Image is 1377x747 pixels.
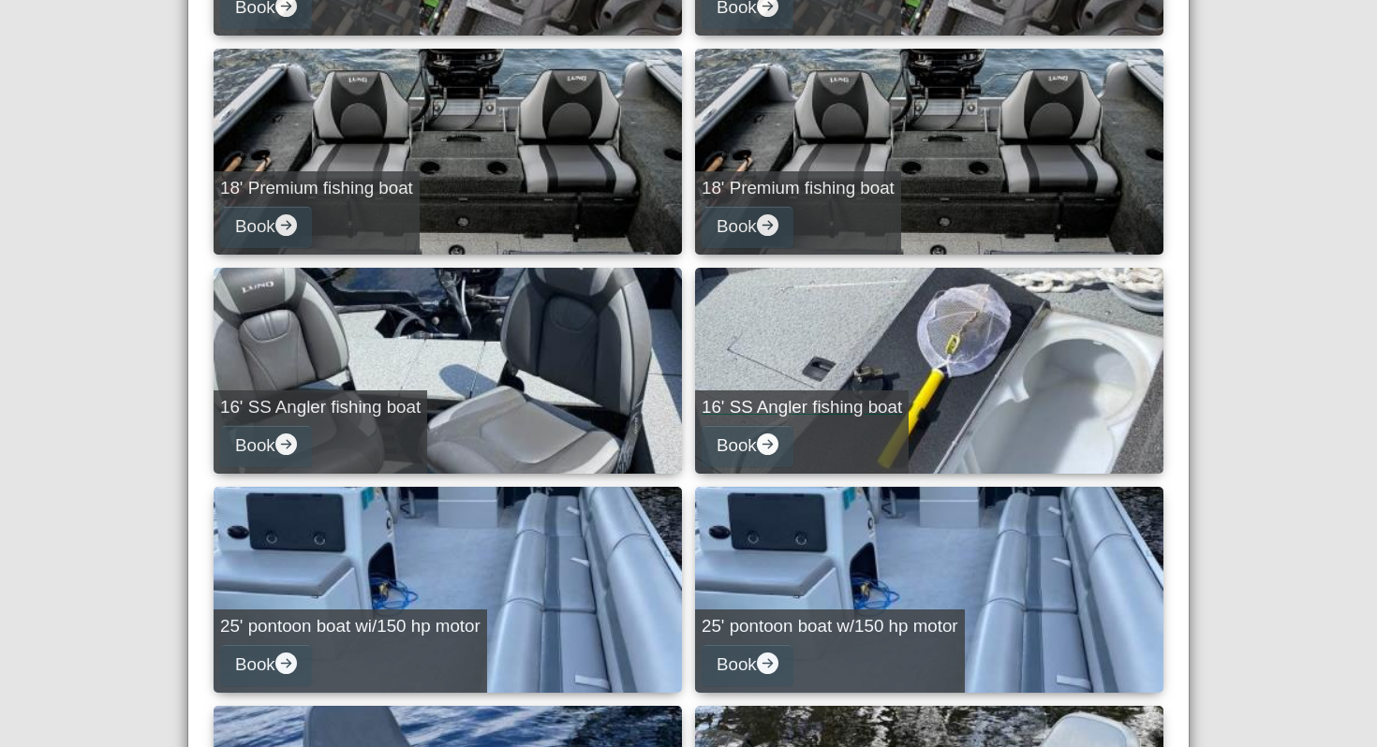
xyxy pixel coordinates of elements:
button: Bookarrow right circle fill [702,425,793,467]
svg: arrow right circle fill [275,433,297,455]
svg: arrow right circle fill [757,433,778,455]
h5: 25' pontoon boat wi/150 hp motor [220,616,481,637]
h5: 25' pontoon boat w/150 hp motor [702,616,958,637]
svg: arrow right circle fill [275,652,297,674]
svg: arrow right circle fill [757,652,778,674]
button: Bookarrow right circle fill [220,206,312,248]
svg: arrow right circle fill [275,214,297,236]
button: Bookarrow right circle fill [702,206,793,248]
h5: 18' Premium fishing boat [220,178,413,199]
svg: arrow right circle fill [757,214,778,236]
button: Bookarrow right circle fill [220,425,312,467]
h5: 18' Premium fishing boat [702,178,895,199]
h5: 16' SS Angler fishing boat [702,397,902,418]
button: Bookarrow right circle fill [702,644,793,686]
h5: 16' SS Angler fishing boat [220,397,421,418]
button: Bookarrow right circle fill [220,644,312,686]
